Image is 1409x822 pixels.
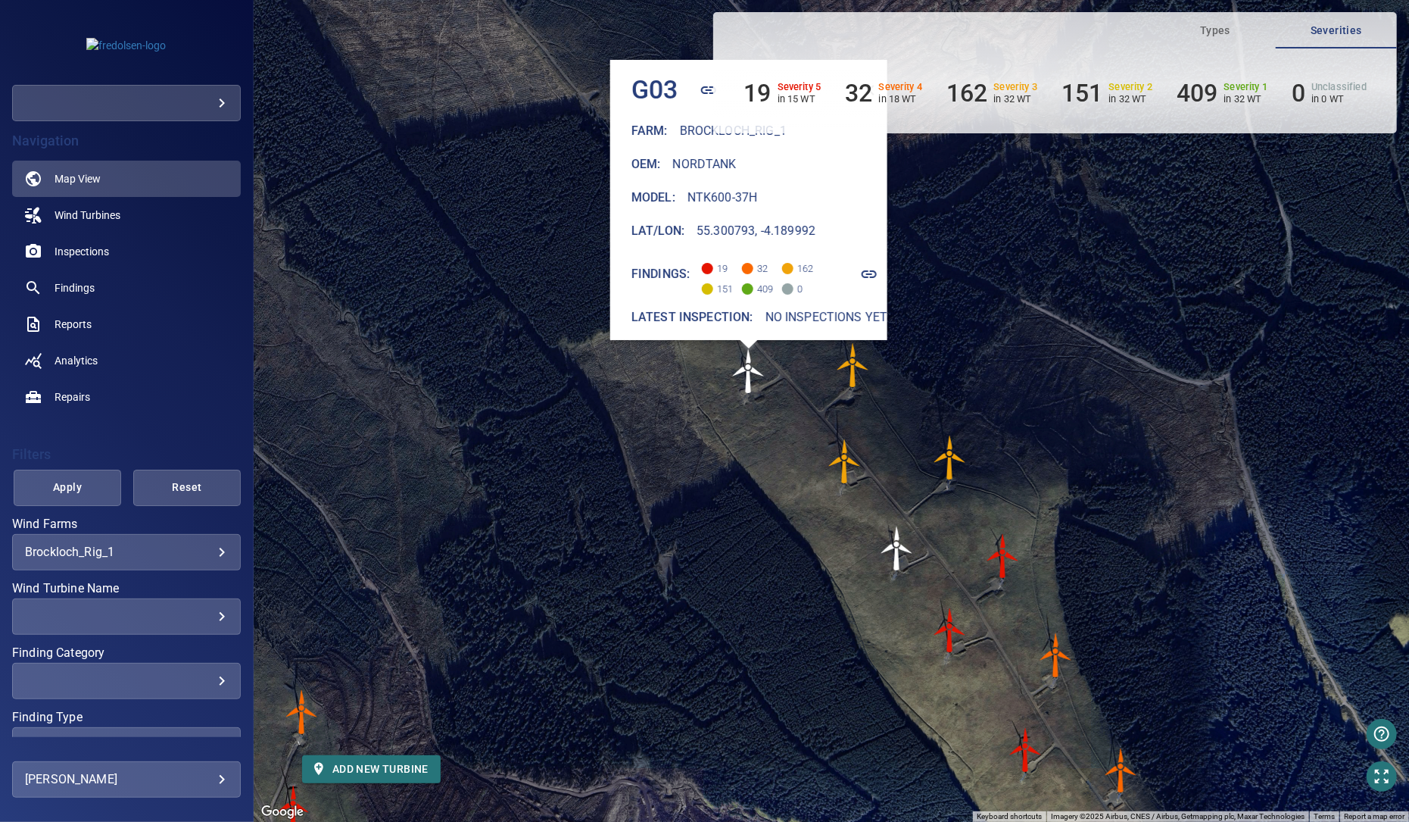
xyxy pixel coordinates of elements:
[742,283,753,295] span: Severity 1
[86,38,166,53] img: fredolsen-logo
[687,187,758,208] h6: NTK600-37H
[1109,93,1153,105] p: in 32 WT
[12,233,241,270] a: inspections noActive
[12,518,241,530] label: Wind Farms
[1003,727,1049,773] gmp-advanced-marker: G11
[702,254,726,274] span: 19
[742,274,766,295] span: 409
[680,120,787,142] h6: Brockloch_Rig_1
[12,711,241,724] label: Finding Type
[879,93,923,105] p: in 18 WT
[55,208,120,223] span: Wind Turbines
[133,470,241,506] button: Reset
[14,470,121,506] button: Apply
[12,270,241,306] a: findings noActive
[25,545,228,559] div: Brockloch_Rig_1
[12,342,241,379] a: analytics noActive
[994,93,1038,105] p: in 32 WT
[874,526,920,571] gmp-advanced-marker: G07
[1061,79,1102,108] h6: 151
[765,307,887,328] h6: No inspections yet
[831,342,876,388] gmp-advanced-marker: G04
[33,478,102,497] span: Apply
[778,93,821,105] p: in 15 WT
[782,263,793,274] span: Severity 3
[743,79,771,108] h6: 19
[279,689,325,735] gmp-advanced-marker: P18
[631,154,661,175] h6: Oem :
[12,306,241,342] a: reports noActive
[12,663,241,699] div: Finding Category
[314,760,429,779] span: Add new turbine
[1051,812,1305,820] span: Imagery ©2025 Airbus, CNES / Airbus, Getmapping plc, Maxar Technologies
[822,439,868,484] gmp-advanced-marker: G05
[55,317,92,332] span: Reports
[778,82,821,92] h6: Severity 5
[12,534,241,570] div: Wind Farms
[12,197,241,233] a: windturbines noActive
[631,187,675,208] h6: Model :
[1177,79,1217,108] h6: 409
[152,478,222,497] span: Reset
[697,220,815,242] h6: 55.300793, -4.189992
[257,802,307,822] img: Google
[782,274,806,295] span: 0
[1099,748,1144,793] img: windFarmIconCat4.svg
[742,263,753,274] span: Severity 4
[927,435,973,480] img: windFarmIconCat3.svg
[726,348,772,394] img: windFarmIcon.svg
[631,74,678,106] h4: G03
[631,307,753,328] h6: Latest inspection:
[831,342,876,388] img: windFarmIconCat3.svg
[12,447,241,462] h4: Filters
[672,154,736,175] h6: Nordtank
[726,348,772,394] gmp-advanced-marker: G03
[1109,82,1153,92] h6: Severity 2
[1311,82,1367,92] h6: Unclassified
[980,533,1026,579] img: windFarmIconCat5.svg
[1344,812,1404,820] a: Report a map error
[1099,748,1144,793] gmp-advanced-marker: G12
[1314,812,1335,820] a: Terms (opens in new tab)
[980,533,1026,579] gmp-advanced-marker: G08
[12,583,241,595] label: Wind Turbine Name
[1285,21,1388,40] span: Severities
[12,379,241,415] a: repairs noActive
[927,608,973,653] img: windFarmIconCat5.svg
[1164,21,1267,40] span: Types
[927,435,973,480] gmp-advanced-marker: G06
[55,171,101,186] span: Map View
[1224,82,1268,92] h6: Severity 1
[994,82,1038,92] h6: Severity 3
[879,82,923,92] h6: Severity 4
[702,274,726,295] span: 151
[257,802,307,822] a: Open this area in Google Maps (opens a new window)
[55,353,98,368] span: Analytics
[927,608,973,653] gmp-advanced-marker: G09
[12,727,241,764] div: Finding Type
[874,526,920,571] img: windFarmIcon.svg
[12,599,241,635] div: Wind Turbine Name
[55,244,109,259] span: Inspections
[55,280,95,295] span: Findings
[977,811,1042,822] button: Keyboard shortcuts
[1224,93,1268,105] p: in 32 WT
[631,220,684,242] h6: Lat/Lon :
[1292,79,1367,108] li: Severity Unclassified
[1061,79,1152,108] li: Severity 2
[12,161,241,197] a: map active
[702,283,713,295] span: Severity 2
[25,767,228,792] div: [PERSON_NAME]
[822,439,868,484] img: windFarmIconCat3.svg
[12,647,241,659] label: Finding Category
[946,79,1037,108] li: Severity 3
[742,254,766,274] span: 32
[12,133,241,148] h4: Navigation
[1003,727,1049,773] img: windFarmIconCat5.svg
[743,79,821,108] li: Severity 5
[55,389,90,405] span: Repairs
[302,755,441,783] button: Add new turbine
[1292,79,1305,108] h6: 0
[845,79,922,108] li: Severity 4
[1311,93,1367,105] p: in 0 WT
